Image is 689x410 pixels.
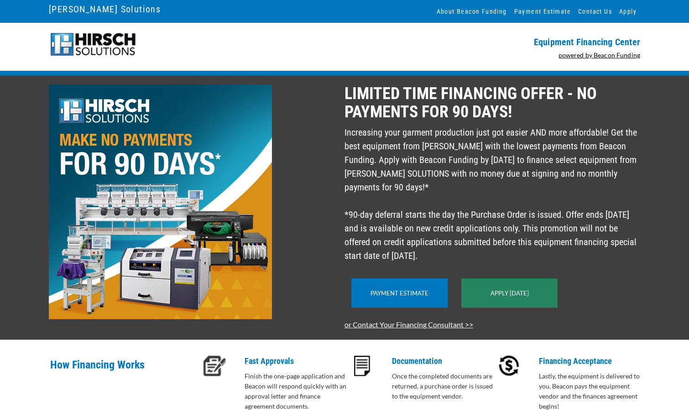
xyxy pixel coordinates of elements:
a: Payment Estimate [371,289,428,297]
a: or Contact Your Financing Consultant >> [344,320,473,329]
a: [PERSON_NAME] Solutions [49,1,161,17]
p: LIMITED TIME FINANCING OFFER - NO PAYMENTS FOR 90 DAYS! [344,84,640,121]
p: Equipment Financing Center [350,37,640,47]
p: Financing Acceptance [539,356,644,367]
p: How Financing Works [50,356,198,385]
p: Fast Approvals [245,356,350,367]
p: Once the completed documents are returned, a purchase order is issued to the equipment vendor. [392,371,497,401]
a: Apply [DATE] [491,289,529,297]
p: Increasing your garment production just got easier AND more affordable! Get the best equipment fr... [344,126,640,263]
img: docs-icon.PNG [354,356,370,376]
p: Documentation [392,356,497,367]
a: powered by Beacon Funding [559,51,641,59]
img: approval-icon.PNG [203,356,226,376]
img: Hirsch-logo-55px.png [49,32,137,57]
img: accept-icon.PNG [499,356,519,376]
img: 2508-Hirsch-90-Days-No-Payments-EFC-Imagery.jpg [49,84,272,319]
